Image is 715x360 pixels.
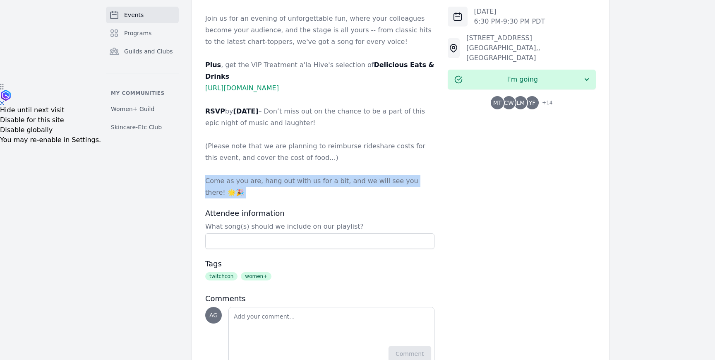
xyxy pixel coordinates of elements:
[205,84,279,92] a: [URL][DOMAIN_NAME]
[205,175,434,198] p: Come as you are, hang out with us for a bit, and we will see you there! 🌟🎉
[466,34,540,62] span: [STREET_ADDRESS][GEOGRAPHIC_DATA], , [GEOGRAPHIC_DATA]
[205,272,238,280] span: twitchcon
[233,107,259,115] strong: [DATE]
[474,7,545,17] p: [DATE]
[205,107,225,115] strong: RSVP
[504,100,514,106] span: CW
[106,7,179,23] a: Events
[106,120,179,135] a: Skincare-Etc Club
[111,123,162,131] span: Skincare-Etc Club
[529,100,536,106] span: YF
[493,100,502,106] span: MT
[205,106,434,129] p: by – Don’t miss out on the chance to be a part of this epic night of music and laughter!
[205,208,434,218] h3: Attendee information
[463,75,583,85] span: I'm going
[241,272,271,280] span: women+
[448,70,596,89] button: I'm going
[106,43,179,60] a: Guilds and Clubs
[205,61,221,69] strong: Plus
[106,101,179,116] a: Women+ Guild
[124,47,173,56] span: Guilds and Clubs
[209,312,218,318] span: AG
[516,100,525,106] span: LM
[205,294,434,304] h3: Comments
[106,7,179,135] nav: Sidebar
[205,259,434,269] h3: Tags
[106,25,179,41] a: Programs
[474,17,545,27] p: 6:30 PM - 9:30 PM PDT
[124,11,144,19] span: Events
[537,98,552,109] span: + 14
[205,13,434,48] p: Join us for an evening of unforgettable fun, where your colleagues become your audience, and the ...
[205,59,434,82] p: , get the VIP Treatment a'la Hive's selection of
[124,29,151,37] span: Programs
[106,90,179,97] p: My communities
[205,140,434,164] p: (Please note that we are planning to reimburse rideshare costs for this event, and cover the cost...
[205,222,434,232] label: What song(s) should we include on our playlist?
[111,105,154,113] span: Women+ Guild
